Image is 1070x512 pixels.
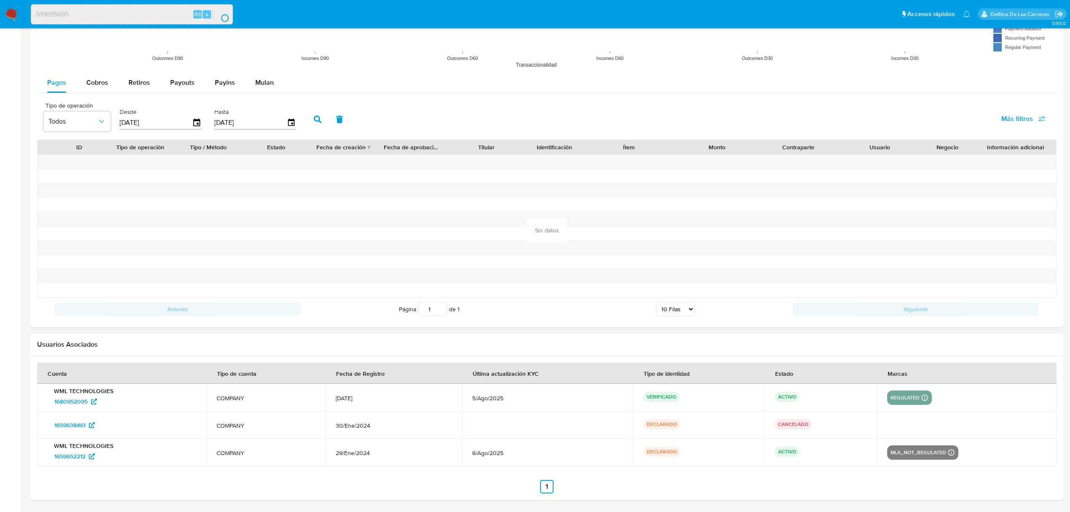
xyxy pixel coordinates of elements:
[206,10,208,18] span: s
[37,340,1057,349] h2: Usuarios Asociados
[212,8,230,20] button: search-icon
[990,10,1052,18] p: delfina.delascarreras@mercadolibre.com
[1052,20,1066,27] span: 3.155.0
[963,11,970,18] a: Notificaciones
[194,10,201,18] span: Alt
[31,9,233,20] input: Buscar usuario o caso...
[1055,10,1064,19] a: Salir
[907,10,955,19] span: Accesos rápidos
